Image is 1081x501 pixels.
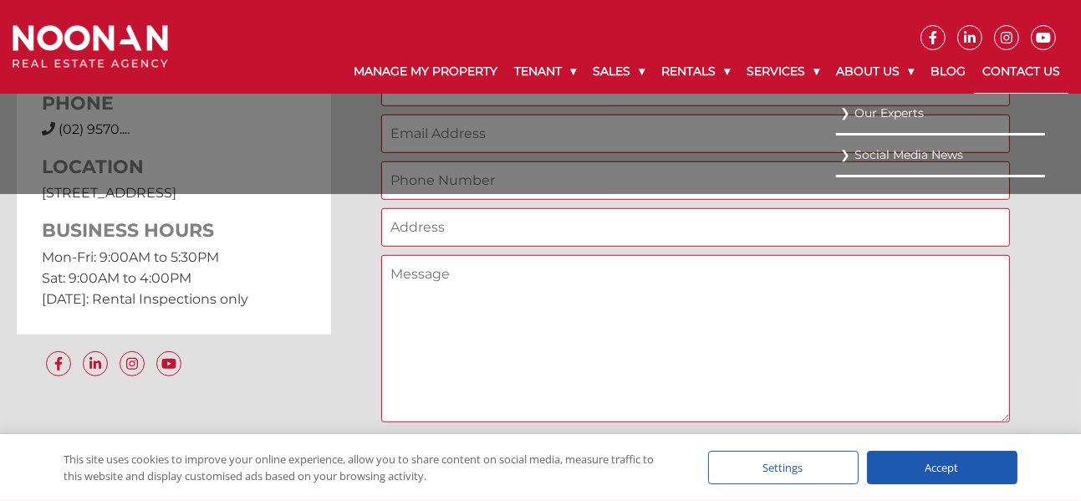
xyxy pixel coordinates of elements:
a: Sales [584,50,653,93]
p: [DATE]: Rental Inspections only [42,289,306,309]
a: Tenant [506,50,584,93]
h3: BUSINESS HOURS [42,220,306,242]
div: Settings [708,451,859,484]
div: Accept [867,451,1017,484]
a: Our Experts [840,102,1041,125]
input: Address [381,208,1010,247]
a: Services [738,50,828,93]
a: Rentals [653,50,738,93]
form: Contact form [381,68,1010,463]
img: Noonan Real Estate Agency [13,25,168,68]
a: Social Media News [840,144,1041,166]
p: Sat: 9:00AM to 4:00PM [42,268,306,289]
a: Manage My Property [345,50,506,93]
a: Contact Us [974,50,1068,94]
a: Blog [922,50,974,93]
div: This site uses cookies to improve your online experience, allow you to share content on social me... [64,451,675,484]
a: About Us [828,50,922,93]
p: Mon-Fri: 9:00AM to 5:30PM [42,247,306,268]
